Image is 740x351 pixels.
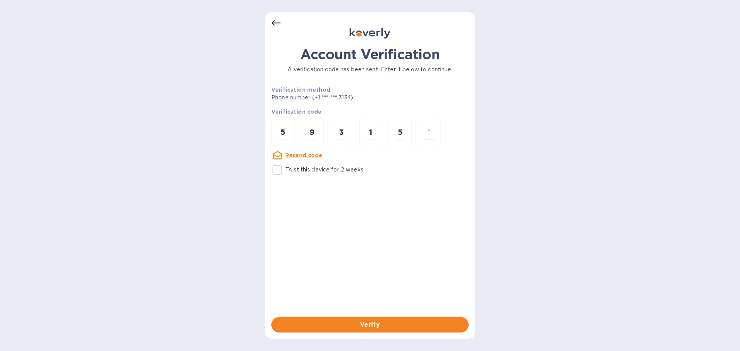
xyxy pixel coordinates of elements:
[285,152,323,158] u: Resend code
[271,65,469,74] p: A verification code has been sent. Enter it below to continue.
[271,46,469,62] h1: Account Verification
[271,94,412,102] p: Phone number (+1 *** *** 3134)
[271,108,469,116] p: Verification code
[271,87,330,93] b: Verification method
[277,320,462,329] span: Verify
[271,317,469,333] button: Verify
[285,166,363,174] p: Trust this device for 2 weeks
